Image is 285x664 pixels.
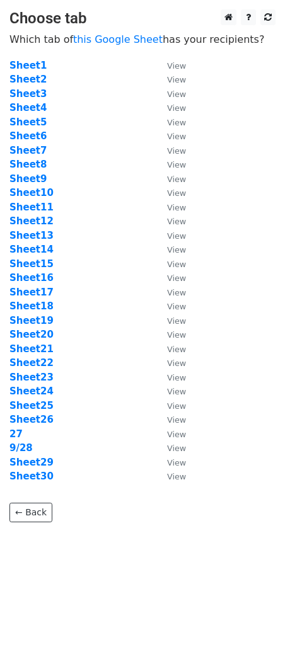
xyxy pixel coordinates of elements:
[9,343,54,355] a: Sheet21
[167,132,186,141] small: View
[154,187,186,198] a: View
[154,60,186,71] a: View
[154,244,186,255] a: View
[167,273,186,283] small: View
[154,400,186,411] a: View
[9,471,54,482] a: Sheet30
[154,442,186,454] a: View
[167,89,186,99] small: View
[167,316,186,326] small: View
[167,302,186,311] small: View
[9,386,54,397] a: Sheet24
[167,75,186,84] small: View
[73,33,163,45] a: this Google Sheet
[9,357,54,369] a: Sheet22
[167,245,186,255] small: View
[154,372,186,383] a: View
[154,471,186,482] a: View
[9,130,47,142] a: Sheet6
[167,61,186,71] small: View
[9,372,54,383] a: Sheet23
[9,503,52,522] a: ← Back
[154,258,186,270] a: View
[9,145,47,156] a: Sheet7
[167,387,186,396] small: View
[154,301,186,312] a: View
[154,428,186,440] a: View
[167,118,186,127] small: View
[167,458,186,467] small: View
[167,188,186,198] small: View
[154,386,186,397] a: View
[154,230,186,241] a: View
[9,414,54,425] a: Sheet26
[9,230,54,241] a: Sheet13
[154,287,186,298] a: View
[9,301,54,312] strong: Sheet18
[167,472,186,481] small: View
[9,400,54,411] a: Sheet25
[154,117,186,128] a: View
[154,102,186,113] a: View
[9,173,47,185] a: Sheet9
[154,202,186,213] a: View
[9,329,54,340] a: Sheet20
[9,315,54,326] a: Sheet19
[9,33,276,46] p: Which tab of has your recipients?
[9,428,23,440] a: 27
[167,175,186,184] small: View
[9,457,54,468] strong: Sheet29
[167,373,186,382] small: View
[167,401,186,411] small: View
[154,74,186,85] a: View
[167,358,186,368] small: View
[154,457,186,468] a: View
[9,159,47,170] a: Sheet8
[9,9,276,28] h3: Choose tab
[9,202,54,213] a: Sheet11
[154,173,186,185] a: View
[9,74,47,85] a: Sheet2
[9,215,54,227] a: Sheet12
[9,287,54,298] a: Sheet17
[9,244,54,255] a: Sheet14
[9,60,47,71] strong: Sheet1
[167,430,186,439] small: View
[154,145,186,156] a: View
[154,88,186,100] a: View
[9,117,47,128] a: Sheet5
[167,217,186,226] small: View
[167,260,186,269] small: View
[154,414,186,425] a: View
[9,102,47,113] a: Sheet4
[9,272,54,283] a: Sheet16
[167,231,186,241] small: View
[9,88,47,100] a: Sheet3
[154,272,186,283] a: View
[167,345,186,354] small: View
[9,442,33,454] a: 9/28
[154,215,186,227] a: View
[167,330,186,340] small: View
